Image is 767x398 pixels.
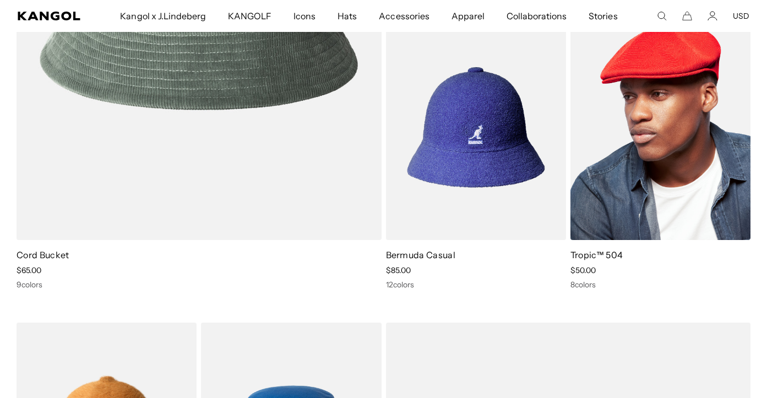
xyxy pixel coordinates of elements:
a: Bermuda Casual [386,249,455,260]
button: USD [733,11,749,21]
a: Account [708,11,717,21]
span: $65.00 [17,265,41,275]
span: $85.00 [386,265,411,275]
img: Bermuda Casual [386,14,566,241]
a: Tropic™ 504 [570,249,623,260]
a: Kangol [18,12,81,20]
summary: Search here [657,11,667,21]
div: 9 colors [17,280,382,290]
div: 12 colors [386,280,566,290]
a: Cord Bucket [17,249,69,260]
div: 8 colors [570,280,750,290]
span: $50.00 [570,265,596,275]
button: Cart [682,11,692,21]
img: Tropic™ 504 [570,14,750,241]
